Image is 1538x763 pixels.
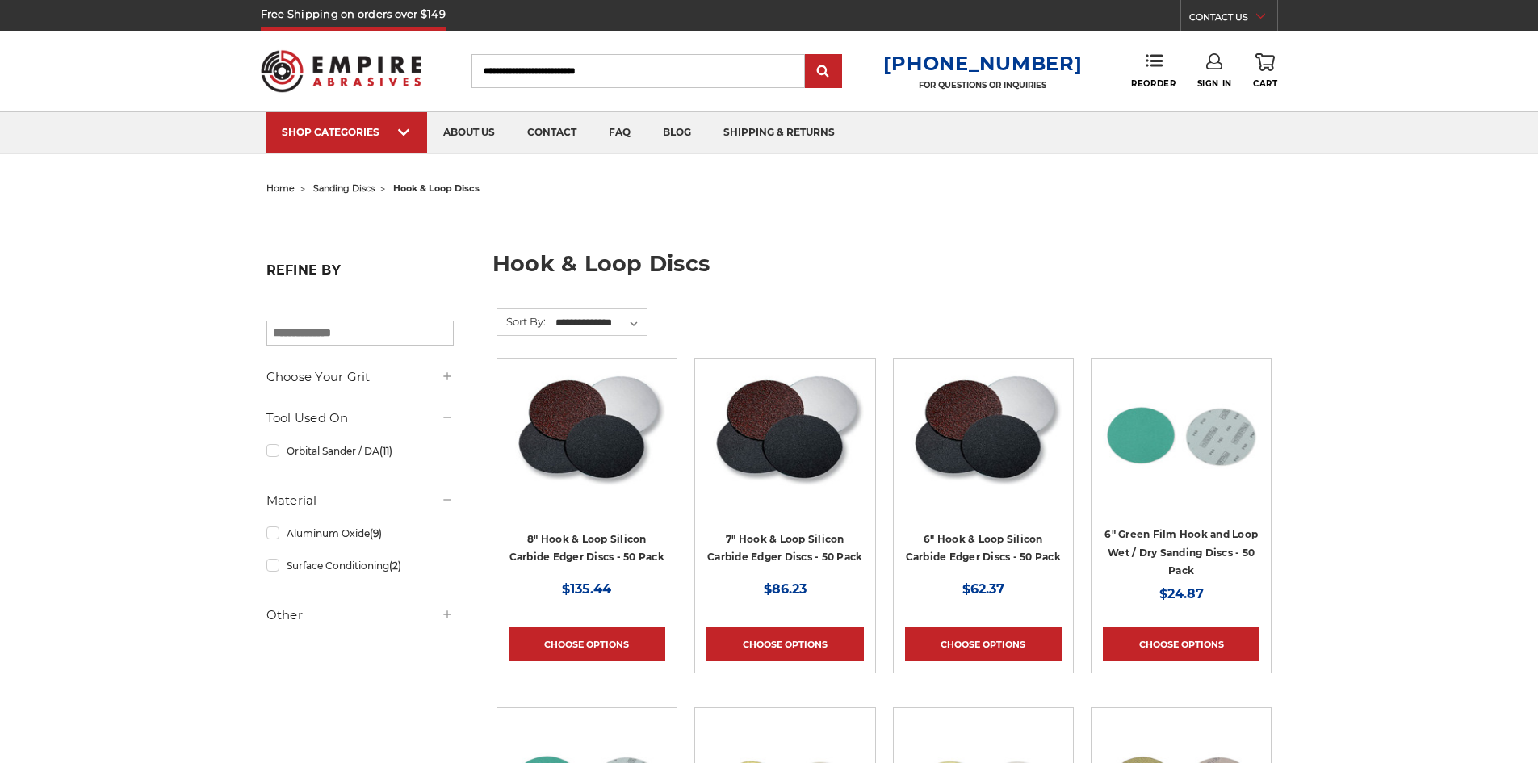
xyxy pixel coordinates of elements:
[647,112,707,153] a: blog
[593,112,647,153] a: faq
[497,309,546,333] label: Sort By:
[807,56,840,88] input: Submit
[962,581,1004,597] span: $62.37
[706,371,863,577] a: Silicon Carbide 7" Hook & Loop Edger Discs
[883,80,1082,90] p: FOR QUESTIONS OR INQUIRIES
[706,627,863,661] a: Choose Options
[389,560,401,572] span: (2)
[1189,8,1277,31] a: CONTACT US
[1131,53,1176,88] a: Reorder
[707,112,851,153] a: shipping & returns
[266,409,454,428] h5: Tool Used On
[905,371,1062,500] img: Silicon Carbide 6" Hook & Loop Edger Discs
[1131,78,1176,89] span: Reorder
[379,445,392,457] span: (11)
[370,527,382,539] span: (9)
[553,311,647,335] select: Sort By:
[905,627,1062,661] a: Choose Options
[1253,53,1277,89] a: Cart
[492,253,1272,287] h1: hook & loop discs
[706,371,863,500] img: Silicon Carbide 7" Hook & Loop Edger Discs
[1159,586,1204,602] span: $24.87
[905,371,1062,577] a: Silicon Carbide 6" Hook & Loop Edger Discs
[266,519,454,547] a: Aluminum Oxide(9)
[1103,627,1259,661] a: Choose Options
[282,126,411,138] div: SHOP CATEGORIES
[266,606,454,625] h5: Other
[764,581,807,597] span: $86.23
[393,182,480,194] span: hook & loop discs
[509,371,665,500] img: Silicon Carbide 8" Hook & Loop Edger Discs
[511,112,593,153] a: contact
[883,52,1082,75] a: [PHONE_NUMBER]
[509,371,665,577] a: Silicon Carbide 8" Hook & Loop Edger Discs
[266,367,454,387] h5: Choose Your Grit
[1253,78,1277,89] span: Cart
[427,112,511,153] a: about us
[266,182,295,194] a: home
[313,182,375,194] a: sanding discs
[1103,371,1259,500] img: 6-inch 60-grit green film hook and loop sanding discs with fast cutting aluminum oxide for coarse...
[261,40,422,103] img: Empire Abrasives
[509,627,665,661] a: Choose Options
[266,551,454,580] a: Surface Conditioning(2)
[1197,78,1232,89] span: Sign In
[266,491,454,510] h5: Material
[1103,371,1259,577] a: 6-inch 60-grit green film hook and loop sanding discs with fast cutting aluminum oxide for coarse...
[266,262,454,287] h5: Refine by
[562,581,611,597] span: $135.44
[266,437,454,465] a: Orbital Sander / DA(11)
